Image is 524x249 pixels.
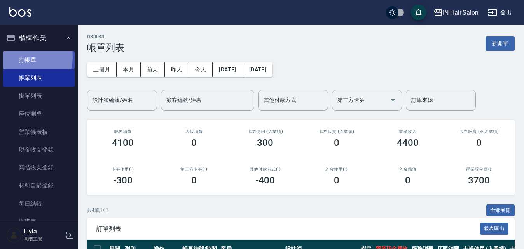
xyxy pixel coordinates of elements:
h2: 第三方卡券(-) [168,167,220,172]
img: Logo [9,7,31,17]
a: 每日結帳 [3,195,75,213]
button: 報表匯出 [480,223,509,235]
button: 昨天 [165,62,189,77]
h3: 0 [191,137,197,148]
button: [DATE] [213,62,243,77]
a: 高階收支登錄 [3,159,75,176]
h3: 4100 [112,137,134,148]
button: [DATE] [243,62,272,77]
h3: 0 [191,175,197,186]
button: 本月 [117,62,141,77]
h3: -300 [113,175,133,186]
h5: Livia [24,228,63,235]
a: 營業儀表板 [3,123,75,141]
a: 掛單列表 [3,87,75,105]
p: 高階主管 [24,235,63,242]
h2: 入金儲值 [381,167,434,172]
h2: 卡券使用(-) [96,167,149,172]
button: 櫃檯作業 [3,28,75,48]
a: 新開單 [486,40,515,47]
h2: ORDERS [87,34,124,39]
button: 新開單 [486,36,515,51]
button: Open [387,94,399,106]
h2: 營業現金應收 [453,167,505,172]
h3: 3700 [468,175,490,186]
a: 材料自購登錄 [3,176,75,194]
h3: -400 [255,175,275,186]
button: 前天 [141,62,165,77]
h2: 其他付款方式(-) [239,167,292,172]
a: 帳單列表 [3,69,75,87]
button: 今天 [189,62,213,77]
a: 座位開單 [3,105,75,123]
div: IN Hair Salon [443,8,479,17]
img: Person [6,227,22,243]
button: 上個月 [87,62,117,77]
h2: 卡券販賣 (不入業績) [453,129,505,134]
h3: 4400 [397,137,419,148]
h3: 0 [476,137,482,148]
h3: 0 [405,175,410,186]
h2: 卡券使用 (入業績) [239,129,292,134]
h2: 業績收入 [381,129,434,134]
a: 打帳單 [3,51,75,69]
h3: 0 [334,137,339,148]
button: 登出 [485,5,515,20]
h2: 卡券販賣 (入業績) [310,129,363,134]
h3: 0 [334,175,339,186]
a: 現金收支登錄 [3,141,75,159]
button: 全部展開 [486,204,515,216]
a: 排班表 [3,213,75,230]
h3: 300 [257,137,273,148]
h2: 入金使用(-) [310,167,363,172]
button: save [411,5,426,20]
p: 共 4 筆, 1 / 1 [87,207,108,214]
h2: 店販消費 [168,129,220,134]
h3: 服務消費 [96,129,149,134]
h3: 帳單列表 [87,42,124,53]
a: 報表匯出 [480,225,509,232]
span: 訂單列表 [96,225,480,233]
button: IN Hair Salon [430,5,482,21]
